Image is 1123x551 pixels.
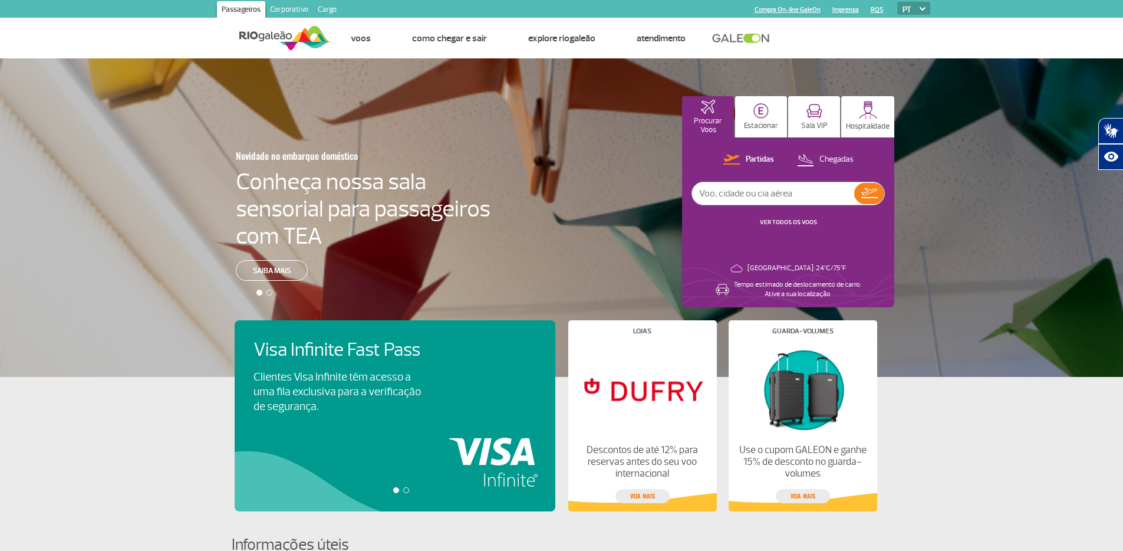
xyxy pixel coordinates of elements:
a: Saiba mais [236,260,308,281]
h4: Guarda-volumes [772,328,834,334]
a: Voos [351,32,371,44]
button: Procurar Voos [682,96,734,137]
p: Clientes Visa Infinite têm acesso a uma fila exclusiva para a verificação de segurança. [253,370,421,414]
input: Voo, cidade ou cia aérea [692,182,854,205]
img: vipRoom.svg [806,104,822,119]
h3: Novidade no embarque doméstico [236,143,433,168]
h4: Visa Infinite Fast Pass [253,339,441,361]
img: hospitality.svg [859,101,877,119]
a: VER TODOS OS VOOS [760,218,817,226]
button: Partidas [720,152,778,168]
button: Abrir tradutor de língua de sinais. [1098,118,1123,144]
h4: Conheça nossa sala sensorial para passageiros com TEA [236,168,490,250]
p: Procurar Voos [688,117,728,135]
p: Partidas [746,154,774,165]
button: Abrir recursos assistivos. [1098,144,1123,170]
a: Atendimento [637,32,686,44]
a: Compra On-line GaleOn [755,6,821,14]
p: Descontos de até 12% para reservas antes do seu voo internacional [578,444,706,480]
a: RQS [871,6,884,14]
p: Chegadas [819,154,854,165]
div: Plugin de acessibilidade da Hand Talk. [1098,118,1123,170]
button: Sala VIP [788,96,840,137]
img: Lojas [578,344,706,435]
a: veja mais [615,489,670,503]
a: Como chegar e sair [412,32,487,44]
img: Guarda-volumes [738,344,867,435]
button: VER TODOS OS VOOS [756,218,821,227]
a: Imprensa [832,6,859,14]
a: Cargo [313,1,341,20]
a: Corporativo [265,1,313,20]
p: Use o cupom GALEON e ganhe 15% de desconto no guarda-volumes [738,444,867,480]
h4: Lojas [633,328,651,334]
a: Visa Infinite Fast PassClientes Visa Infinite têm acesso a uma fila exclusiva para a verificação ... [253,339,536,414]
a: veja mais [776,489,830,503]
button: Estacionar [735,96,787,137]
img: carParkingHome.svg [753,103,769,119]
img: airplaneHomeActive.svg [701,100,715,114]
p: [GEOGRAPHIC_DATA]: 24°C/75°F [747,264,846,273]
button: Hospitalidade [841,96,894,137]
p: Hospitalidade [846,122,890,131]
a: Passageiros [217,1,265,20]
a: Explore RIOgaleão [528,32,595,44]
p: Sala VIP [801,122,828,130]
p: Estacionar [744,122,778,130]
p: Tempo estimado de deslocamento de carro: Ative a sua localização [734,280,861,299]
button: Chegadas [793,152,857,168]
